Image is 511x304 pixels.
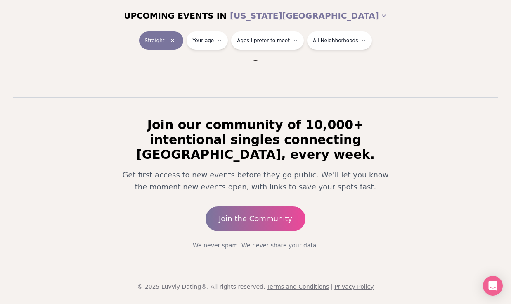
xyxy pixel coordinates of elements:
p: Get first access to new events before they go public. We'll let you know the moment new events op... [117,169,394,193]
span: Straight [145,37,165,44]
span: UPCOMING EVENTS IN [124,10,227,22]
button: [US_STATE][GEOGRAPHIC_DATA] [230,7,387,25]
a: Privacy Policy [334,283,374,290]
a: Join the Community [206,206,305,231]
a: Terms and Conditions [267,283,329,290]
span: Clear event type filter [168,36,177,45]
p: We never spam. We never share your data. [110,241,401,249]
button: All Neighborhoods [307,31,372,50]
span: Your age [192,37,214,44]
button: Ages I prefer to meet [231,31,304,50]
h2: Join our community of 10,000+ intentional singles connecting [GEOGRAPHIC_DATA], every week. [110,117,401,162]
p: © 2025 Luvvly Dating®. All rights reserved. [7,282,504,291]
span: All Neighborhoods [313,37,358,44]
button: StraightClear event type filter [139,31,184,50]
button: Your age [187,31,228,50]
span: | [331,283,333,290]
div: Open Intercom Messenger [483,276,503,296]
span: Ages I prefer to meet [237,37,290,44]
